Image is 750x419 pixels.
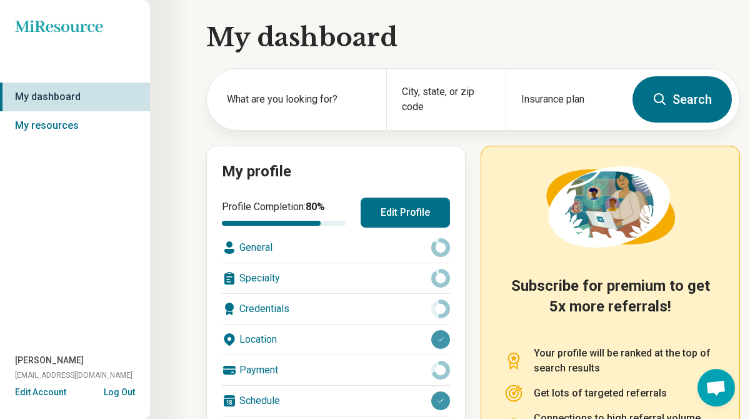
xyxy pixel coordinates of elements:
p: Get lots of targeted referrals [534,386,667,401]
div: Location [222,325,450,355]
span: [EMAIL_ADDRESS][DOMAIN_NAME] [15,370,132,381]
div: Credentials [222,294,450,324]
span: [PERSON_NAME] [15,354,84,367]
div: Schedule [222,386,450,416]
button: Search [632,76,732,123]
button: Edit Profile [361,198,450,228]
span: 80 % [306,201,325,213]
div: General [222,233,450,263]
div: Profile Completion: [222,199,346,226]
div: Specialty [222,263,450,293]
div: Open chat [697,369,735,406]
label: What are you looking for? [227,92,371,107]
h2: Subscribe for premium to get 5x more referrals! [504,276,717,331]
p: Your profile will be ranked at the top of search results [534,346,717,376]
button: Edit Account [15,386,66,399]
h1: My dashboard [206,20,740,55]
button: Log Out [104,386,135,396]
h2: My profile [222,161,450,183]
div: Payment [222,355,450,385]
